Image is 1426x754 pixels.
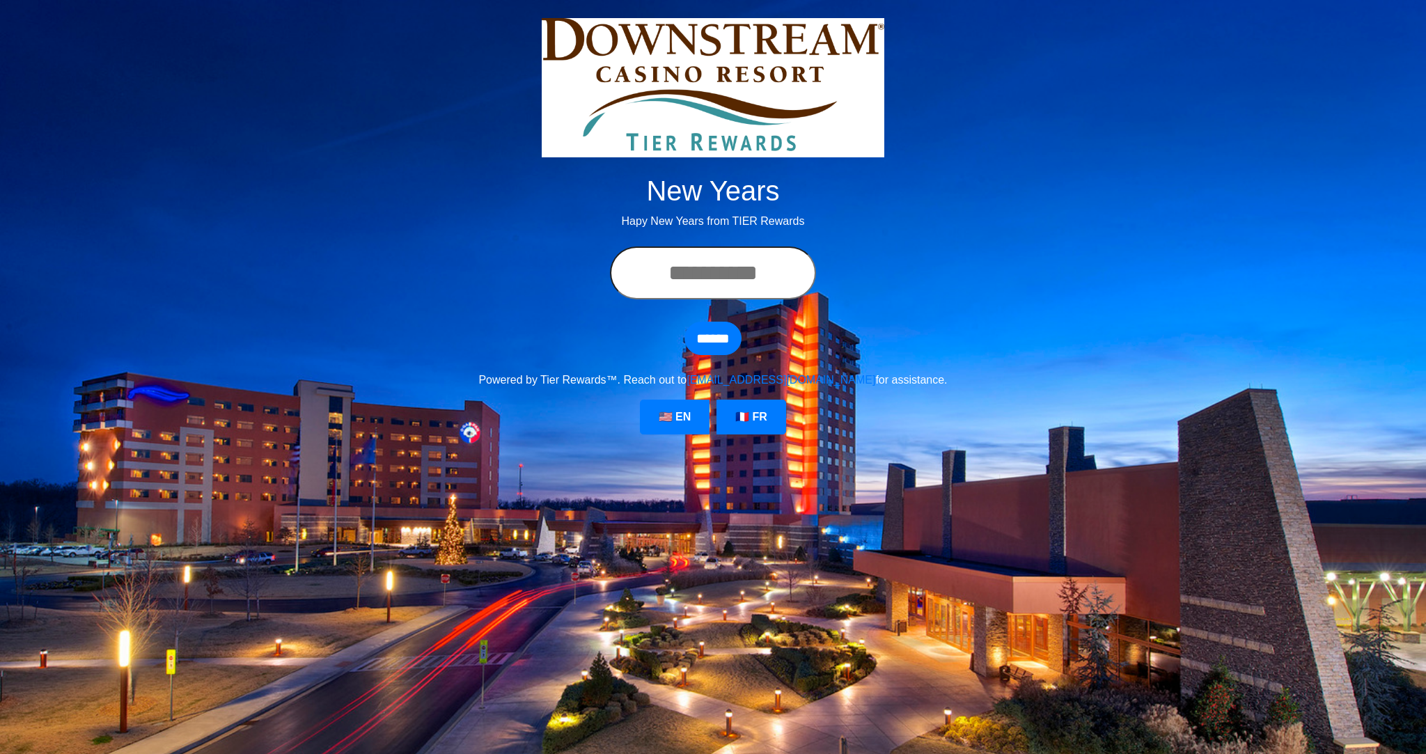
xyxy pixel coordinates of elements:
[640,400,710,434] a: 🇺🇸 EN
[327,174,1099,207] h1: New Years
[636,400,790,434] div: Language Selection
[478,374,947,386] span: Powered by Tier Rewards™. Reach out to for assistance.
[327,213,1099,230] p: Hapy New Years from TIER Rewards
[687,374,875,386] a: [EMAIL_ADDRESS][DOMAIN_NAME]
[542,18,884,157] img: Logo
[716,400,786,434] a: 🇫🇷 FR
